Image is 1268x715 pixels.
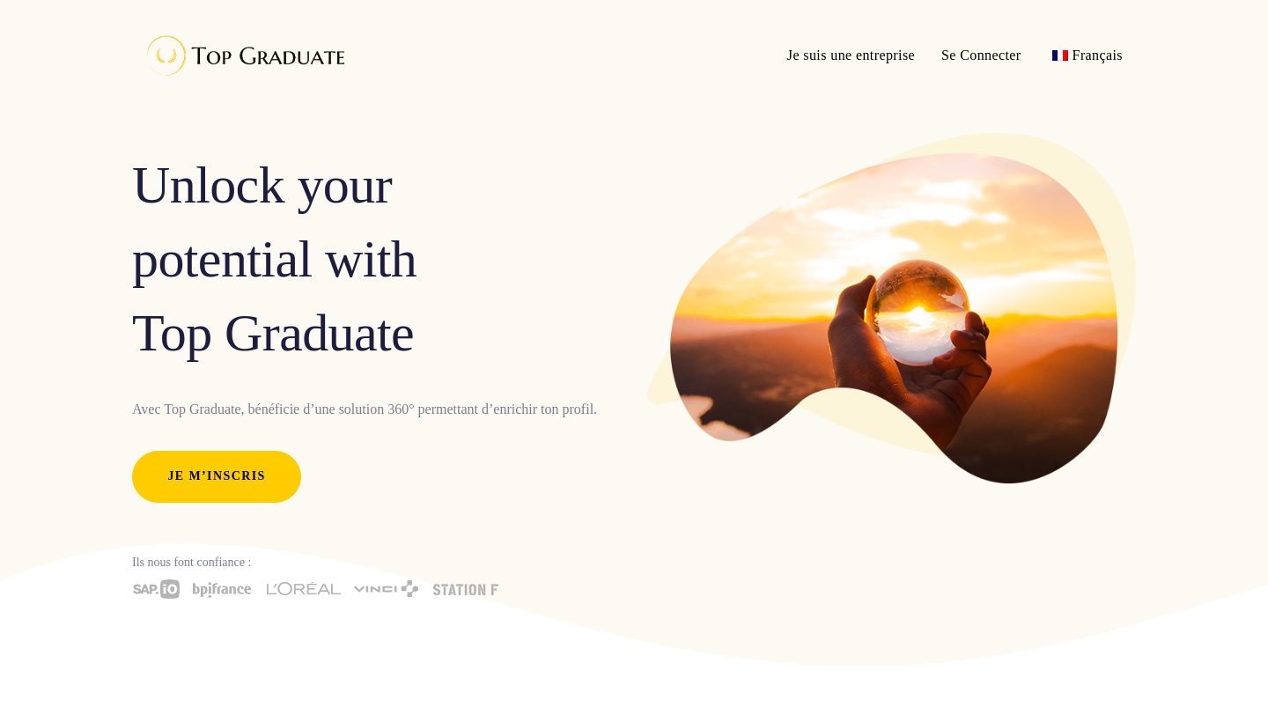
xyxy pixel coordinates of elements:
span: Se Connecter [941,48,1021,63]
a: Je m’inscris [132,451,301,503]
img: Français [1052,50,1068,61]
span: Français [1073,48,1123,63]
span: Je m’inscris [167,465,265,488]
span: Unlock your potential with Top Graduate [132,148,417,370]
p: Ils nous font confiance : [132,551,621,574]
span: Je suis une entreprise [787,48,915,63]
p: Avec Top Graduate, bénéficie d’une solution 360° permettant d’enrichir ton profil. [132,396,621,423]
img: Top Graduate [132,26,352,84]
